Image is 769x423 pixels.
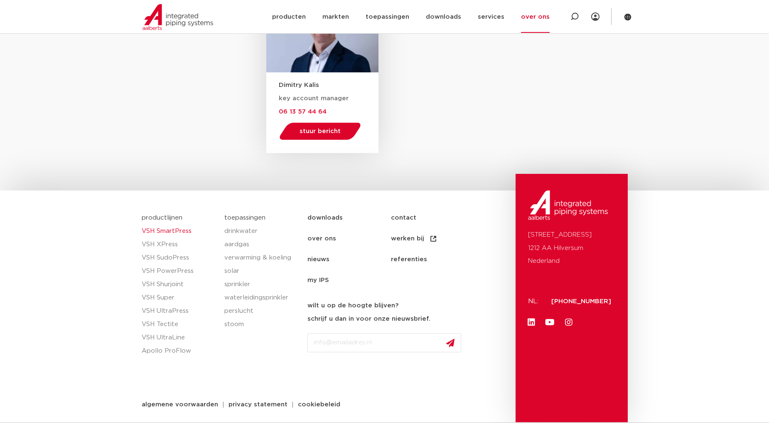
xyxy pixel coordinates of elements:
a: VSH Shurjoint [142,278,216,291]
nav: Menu [272,1,550,33]
a: VSH UltraPress [142,304,216,318]
a: VSH SudoPress [142,251,216,265]
a: producten [272,1,306,33]
a: [PHONE_NUMBER] [551,298,611,304]
a: over ons [521,1,550,33]
a: VSH PowerPress [142,265,216,278]
a: services [478,1,504,33]
a: toepassingen [224,215,265,221]
span: cookiebeleid [298,401,340,408]
a: aardgas [224,238,299,251]
a: VSH UltraLine [142,331,216,344]
a: VSH SmartPress [142,225,216,238]
a: nieuws [307,249,391,270]
a: werken bij [391,228,474,249]
span: algemene voorwaarden [142,401,218,408]
a: referenties [391,249,474,270]
a: productlijnen [142,215,182,221]
strong: wilt u op de hoogte blijven? [307,302,398,309]
p: [STREET_ADDRESS] 1212 AA Hilversum Nederland [528,228,615,268]
a: downloads [307,208,391,228]
input: info@emailadres.nl [307,333,461,352]
a: VSH XPress [142,238,216,251]
a: stoom [224,318,299,331]
img: send.svg [446,339,455,347]
a: sprinkler [224,278,299,291]
a: VSH Tectite [142,318,216,331]
a: cookiebeleid [292,401,346,408]
p: NL: [528,295,541,308]
a: waterleidingsprinkler [224,291,299,304]
a: over ons [307,228,391,249]
h3: Dimitry Kalis [279,81,378,89]
a: 06 13 57 44 64 [279,108,327,115]
strong: schrijf u dan in voor onze nieuwsbrief. [307,316,430,322]
a: my IPS [307,270,391,291]
a: perslucht [224,304,299,318]
a: verwarming & koeling [224,251,299,265]
a: toepassingen [366,1,409,33]
a: Apollo ProFlow [142,344,216,358]
a: solar [224,265,299,278]
a: algemene voorwaarden [135,401,224,408]
a: VSH Super [142,291,216,304]
span: stuur bericht [300,128,341,134]
span: key account manager [279,95,349,101]
a: downloads [426,1,461,33]
span: privacy statement [228,401,287,408]
iframe: reCAPTCHA [307,359,434,391]
a: drinkwater [224,225,299,238]
a: markten [322,1,349,33]
nav: Menu [307,208,511,291]
a: privacy statement [222,401,294,408]
a: contact [391,208,474,228]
